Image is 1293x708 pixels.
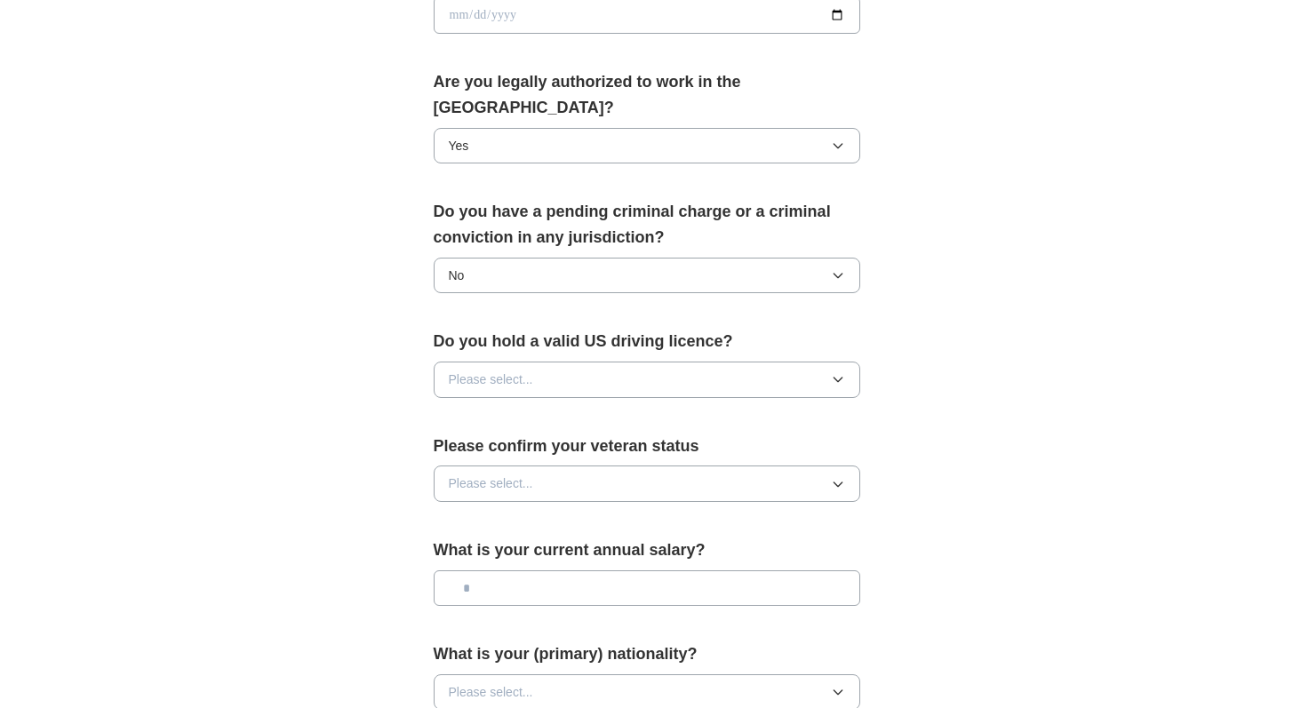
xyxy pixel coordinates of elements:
button: Please select... [434,465,860,501]
button: Yes [434,128,860,163]
button: No [434,258,860,293]
label: What is your (primary) nationality? [434,641,860,667]
span: Please select... [449,682,533,702]
span: No [449,266,465,285]
span: Please select... [449,473,533,493]
label: Do you have a pending criminal charge or a criminal conviction in any jurisdiction? [434,199,860,251]
span: Please select... [449,370,533,389]
label: Are you legally authorized to work in the [GEOGRAPHIC_DATA]? [434,69,860,121]
label: Please confirm your veteran status [434,434,860,459]
label: Do you hold a valid US driving licence? [434,329,860,354]
label: What is your current annual salary? [434,537,860,563]
span: Yes [449,136,469,155]
button: Please select... [434,362,860,397]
